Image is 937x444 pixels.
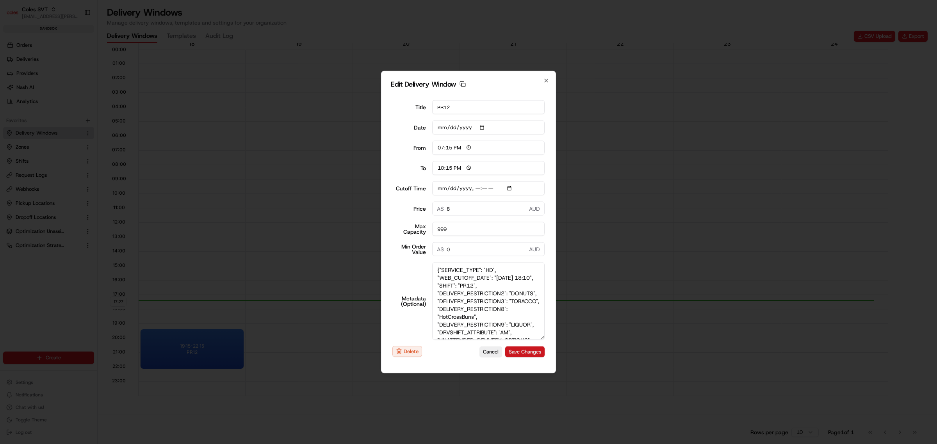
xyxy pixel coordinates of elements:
textarea: {"SERVICE_TYPE": "HD", "WEB_CUTOFF_DATE": "[DATE] 18:10", "SHIFT": "PR12", "DELIVERY_RESTRICTION2... [432,263,545,340]
a: 📗Knowledge Base [5,110,63,124]
img: 1736555255976-a54dd68f-1ca7-489b-9aae-adbdc363a1c4 [8,75,22,89]
img: Nash [8,8,23,23]
label: From [392,145,426,151]
button: Save Changes [505,346,545,357]
input: 0.00 [432,202,545,216]
label: Min Order Value [392,244,426,255]
label: Metadata (Optional) [392,296,426,307]
div: 📗 [8,114,14,120]
input: e.g., Morning Express [432,100,545,114]
label: Title [392,105,426,110]
span: API Documentation [74,113,125,121]
button: Start new chat [133,77,142,86]
h2: Edit Delivery Window [391,81,546,88]
input: Clear [20,50,129,59]
label: Max Capacity [392,224,426,234]
span: Knowledge Base [16,113,60,121]
a: Powered byPylon [55,132,94,138]
button: Cancel [479,346,502,357]
label: To [392,165,426,171]
label: Cutoff Time [392,186,426,191]
input: 0.00 [432,242,545,256]
span: Pylon [78,132,94,138]
div: Start new chat [27,75,128,82]
button: Delete [392,346,422,357]
p: Welcome 👋 [8,31,142,44]
a: 💻API Documentation [63,110,128,124]
label: Date [392,125,426,130]
label: Price [392,206,426,211]
div: 💻 [66,114,72,120]
div: We're available if you need us! [27,82,99,89]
